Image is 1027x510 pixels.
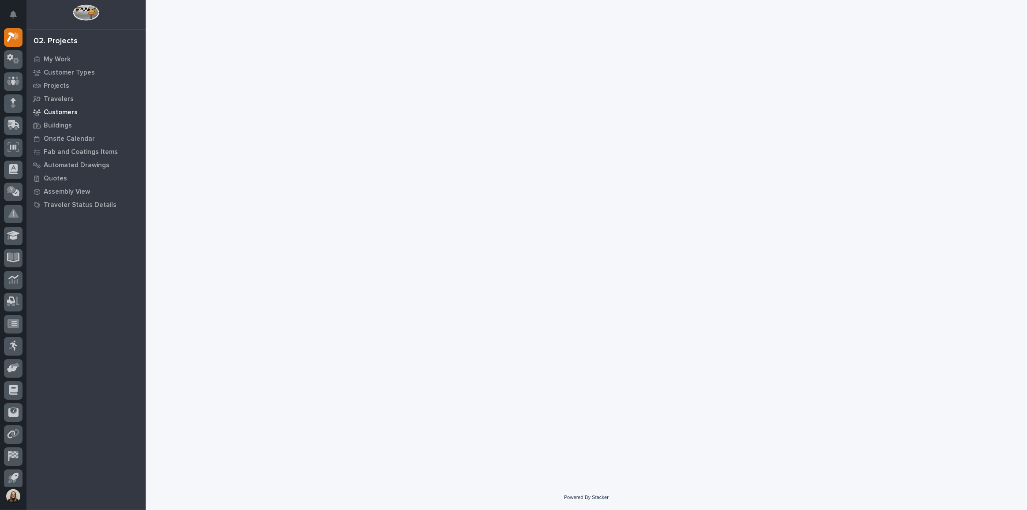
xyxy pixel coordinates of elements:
[26,92,146,105] a: Travelers
[44,148,118,156] p: Fab and Coatings Items
[44,135,95,143] p: Onsite Calendar
[26,185,146,198] a: Assembly View
[4,487,23,506] button: users-avatar
[44,109,78,116] p: Customers
[4,5,23,24] button: Notifications
[44,201,117,209] p: Traveler Status Details
[26,172,146,185] a: Quotes
[26,198,146,211] a: Traveler Status Details
[34,37,78,46] div: 02. Projects
[26,66,146,79] a: Customer Types
[26,158,146,172] a: Automated Drawings
[11,11,23,25] div: Notifications
[73,4,99,21] img: Workspace Logo
[44,82,69,90] p: Projects
[44,161,109,169] p: Automated Drawings
[44,56,71,64] p: My Work
[44,95,74,103] p: Travelers
[26,119,146,132] a: Buildings
[26,79,146,92] a: Projects
[564,495,609,500] a: Powered By Stacker
[26,145,146,158] a: Fab and Coatings Items
[44,69,95,77] p: Customer Types
[44,122,72,130] p: Buildings
[26,132,146,145] a: Onsite Calendar
[26,105,146,119] a: Customers
[26,52,146,66] a: My Work
[44,175,67,183] p: Quotes
[44,188,90,196] p: Assembly View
